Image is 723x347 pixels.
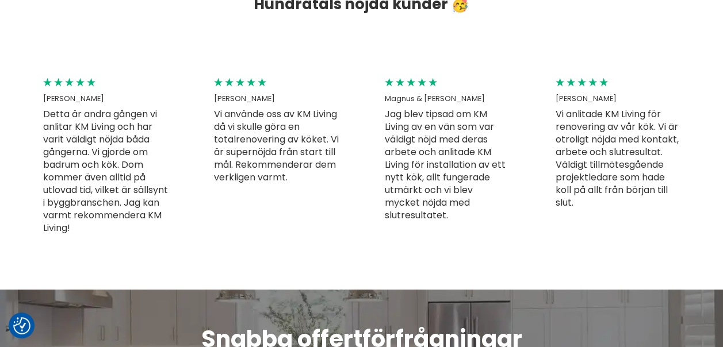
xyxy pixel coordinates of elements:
[214,95,339,103] h6: [PERSON_NAME]
[43,108,168,234] p: Detta är andra gången vi anlitar KM Living och har varit väldigt nöjda båda gångerna. Vi gjorde o...
[43,95,168,103] h6: [PERSON_NAME]
[556,108,680,209] p: Vi anlitade KM Living för renovering av vår kök. Vi är otroligt nöjda med kontakt, arbete och slu...
[385,95,510,103] h6: Magnus & [PERSON_NAME]
[556,95,680,103] h6: [PERSON_NAME]
[385,108,510,222] p: Jag blev tipsad om KM Living av en vän som var väldigt nöjd med deras arbete och anlitade KM Livi...
[214,108,339,184] p: Vi använde oss av KM Living då vi skulle göra en totalrenovering av köket. Vi är supernöjda från ...
[13,317,30,334] button: Samtyckesinställningar
[13,317,30,334] img: Revisit consent button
